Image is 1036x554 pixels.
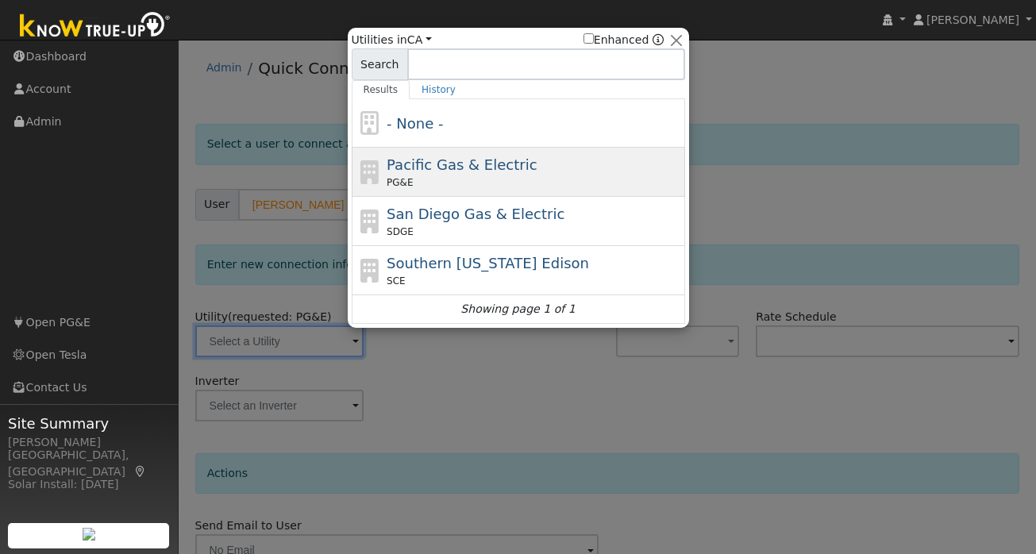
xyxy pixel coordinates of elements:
[352,80,410,99] a: Results
[460,301,575,317] i: Showing page 1 of 1
[8,476,170,493] div: Solar Install: [DATE]
[387,115,443,132] span: - None -
[407,33,432,46] a: CA
[8,447,170,480] div: [GEOGRAPHIC_DATA], [GEOGRAPHIC_DATA]
[387,156,537,173] span: Pacific Gas & Electric
[410,80,468,99] a: History
[583,33,594,44] input: Enhanced
[926,13,1019,26] span: [PERSON_NAME]
[352,32,432,48] span: Utilities in
[387,206,564,222] span: San Diego Gas & Electric
[387,255,589,271] span: Southern [US_STATE] Edison
[352,48,408,80] span: Search
[387,175,413,190] span: PG&E
[387,225,414,239] span: SDGE
[133,465,148,478] a: Map
[583,32,649,48] label: Enhanced
[583,32,664,48] span: Show enhanced providers
[12,9,179,44] img: Know True-Up
[83,528,95,541] img: retrieve
[387,274,406,288] span: SCE
[8,434,170,451] div: [PERSON_NAME]
[653,33,664,46] a: Enhanced Providers
[8,413,170,434] span: Site Summary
